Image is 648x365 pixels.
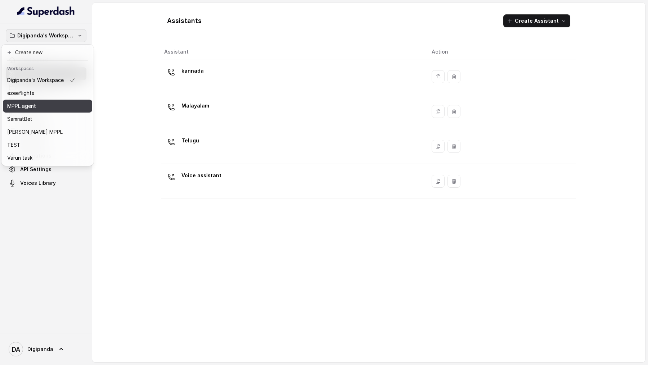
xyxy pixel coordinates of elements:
p: Varun task [7,154,32,162]
p: [PERSON_NAME] MPPL [7,128,63,136]
p: Digipanda's Workspace [7,76,64,85]
p: SamratBet [7,115,32,123]
header: Workspaces [3,62,92,74]
button: Create new [3,46,92,59]
p: Digipanda's Workspace [17,31,75,40]
p: MPPL agent [7,102,36,110]
p: TEST [7,141,21,149]
p: ezeeflights [7,89,34,97]
div: Digipanda's Workspace [1,45,94,166]
button: Digipanda's Workspace [6,29,86,42]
